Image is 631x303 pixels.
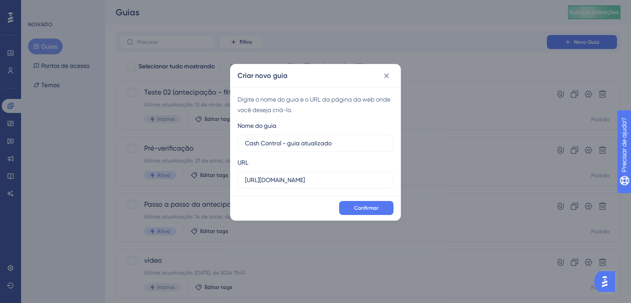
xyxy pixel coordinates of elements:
font: Confirmar [354,205,379,211]
font: URL [238,159,248,166]
input: https://www.example.com [245,175,386,185]
font: Criar novo guia [238,71,287,80]
iframe: Iniciador do Assistente de IA do UserGuiding [594,268,620,295]
font: Digite o nome do guia e o URL da página da web onde você deseja criá-lo. [238,96,390,113]
font: Precisar de ajuda? [21,4,75,11]
font: Nome do guia [238,122,277,129]
input: Como criar [245,138,386,148]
